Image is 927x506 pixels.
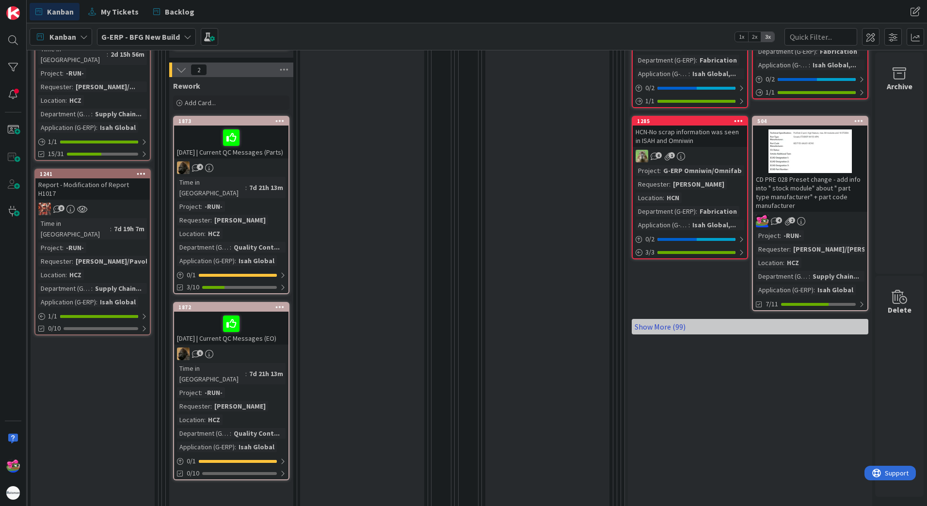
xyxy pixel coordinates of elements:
span: 8 [58,205,64,211]
div: [PERSON_NAME]/... [73,81,138,92]
span: 3x [761,32,774,42]
span: : [235,442,236,452]
span: : [783,257,784,268]
img: JK [38,203,51,215]
div: Application (G-ERP) [177,255,235,266]
div: Department (G-ERP) [636,206,696,217]
div: [PERSON_NAME]/Pavol... [73,256,156,267]
div: ND [174,348,288,360]
span: 2x [748,32,761,42]
span: 0 / 2 [766,74,775,84]
div: Application (G-ERP) [756,60,809,70]
a: Backlog [147,3,200,20]
img: TT [636,150,648,162]
div: 1872 [174,303,288,312]
div: 1285 [633,117,747,126]
div: 1241 [35,170,150,178]
img: ND [177,161,190,174]
span: : [72,256,73,267]
div: Requester [38,256,72,267]
img: JK [6,459,20,473]
span: : [96,122,97,133]
div: Fabrication [817,46,860,57]
span: : [62,68,64,79]
div: Department (G-ERP) [636,55,696,65]
span: : [91,283,93,294]
div: Isah Global,... [690,68,738,79]
span: : [72,81,73,92]
span: 1x [735,32,748,42]
span: : [245,368,247,379]
div: -RUN- [64,242,86,253]
div: Application (G-ERP) [756,285,814,295]
div: [PERSON_NAME]/[PERSON_NAME]... [791,244,907,254]
div: 1285 [637,118,747,125]
span: 1 / 1 [645,96,655,106]
div: [DATE] | Current QC Messages (Parts) [174,126,288,158]
div: 0/1 [174,455,288,467]
div: Isah Global [97,297,138,307]
span: 1 / 1 [766,87,775,97]
span: Rework [173,81,200,91]
span: 0/10 [187,468,199,478]
div: Fabrication [697,206,739,217]
div: 3/3 [633,246,747,258]
div: 7d 19h 7m [112,223,147,234]
div: Project [636,165,659,176]
div: Location [177,228,204,239]
div: Isah Global [236,255,277,266]
span: : [659,165,661,176]
div: 504CD PRE 028 Preset change - add info into " stock module" about " part type manufacturer" + par... [753,117,867,212]
span: : [669,179,671,190]
span: 7/11 [766,299,778,309]
div: 0/2 [753,73,867,85]
div: 504 [757,118,867,125]
div: 7d 21h 13m [247,368,286,379]
span: : [809,60,810,70]
div: Supply Chain... [810,271,862,282]
span: 1 / 1 [48,311,57,321]
span: : [91,109,93,119]
div: Location [38,269,65,280]
span: : [789,244,791,254]
span: 4 [197,164,203,170]
span: 15/31 [48,149,64,159]
div: JK [753,215,867,227]
span: : [816,46,817,57]
a: My Tickets [82,3,144,20]
div: Department (G-ERP) [38,109,91,119]
div: Isah Global [236,442,277,452]
div: 1241Report - Modification of Report H1017 [35,170,150,200]
span: Support [20,1,44,13]
div: 1285HCN-No scrap information was seen in ISAH and Omniwin [633,117,747,147]
div: [PERSON_NAME] [212,401,268,411]
div: Isah Global,... [690,220,738,230]
span: : [96,297,97,307]
div: Time in [GEOGRAPHIC_DATA] [38,44,107,65]
div: HCZ [784,257,801,268]
span: : [107,49,108,60]
div: 0/2 [633,82,747,94]
span: : [780,230,781,241]
div: 1241 [40,171,150,177]
div: 1/1 [35,136,150,148]
div: JK [35,203,150,215]
span: 2 [191,64,207,76]
div: Fabrication [697,55,739,65]
div: CD PRE 028 Preset change - add info into " stock module" about " part type manufacturer" + part c... [753,173,867,212]
div: 0/1 [174,269,288,281]
div: Quality Cont... [231,428,282,439]
div: Isah Global [815,285,856,295]
div: -RUN- [64,68,86,79]
a: Kanban [30,3,80,20]
div: Requester [756,244,789,254]
div: Department (G-ERP) [38,283,91,294]
span: Add Card... [185,98,216,107]
span: : [688,68,690,79]
div: Requester [177,215,210,225]
div: Department (G-ERP) [177,428,230,439]
div: Department (G-ERP) [756,46,816,57]
span: 6 [655,152,662,158]
div: HCN-No scrap information was seen in ISAH and Omniwin [633,126,747,147]
div: HCN [664,192,682,203]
